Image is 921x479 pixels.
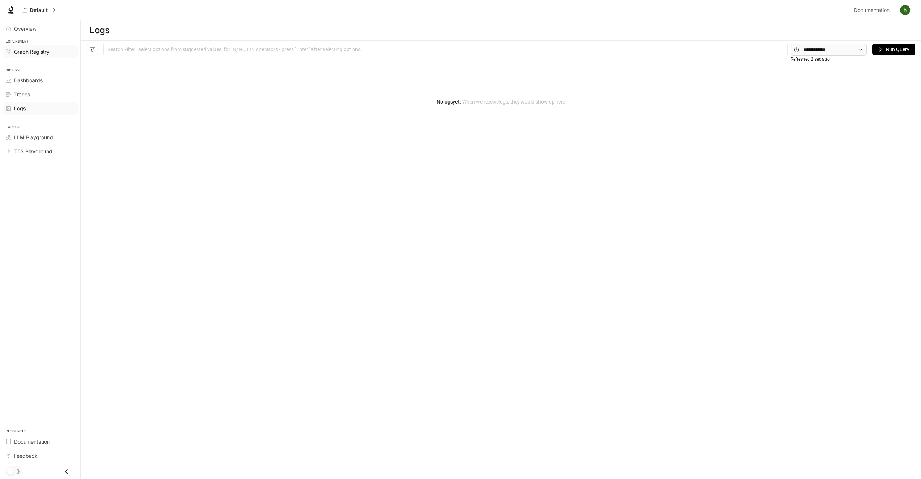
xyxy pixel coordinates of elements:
span: Dark mode toggle [6,467,14,475]
span: TTS Playground [14,148,52,155]
button: filter [87,44,98,55]
img: User avatar [900,5,910,15]
span: Traces [14,91,30,98]
article: No logs yet. [437,98,565,106]
h1: Logs [90,23,109,38]
button: User avatar [898,3,912,17]
article: Refreshed 2 sec ago [791,56,830,63]
span: Overview [14,25,36,32]
a: Logs [3,102,78,115]
a: TTS Playground [3,145,78,158]
a: Graph Registry [3,45,78,58]
a: Documentation [3,435,78,448]
button: Close drawer [58,464,75,479]
a: Overview [3,22,78,35]
a: Dashboards [3,74,78,87]
a: Traces [3,88,78,101]
span: Documentation [854,6,890,15]
span: Feedback [14,452,38,460]
span: Documentation [14,438,50,445]
span: When we receive logs , they would show up here [461,99,565,105]
a: LLM Playground [3,131,78,144]
span: Run Query [886,45,909,53]
button: Run Query [872,44,915,55]
span: filter [90,47,95,52]
a: Documentation [851,3,895,17]
span: LLM Playground [14,133,53,141]
p: Default [30,7,48,13]
span: Logs [14,105,26,112]
span: Dashboards [14,76,43,84]
a: Feedback [3,449,78,462]
span: Graph Registry [14,48,49,56]
button: All workspaces [19,3,59,17]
